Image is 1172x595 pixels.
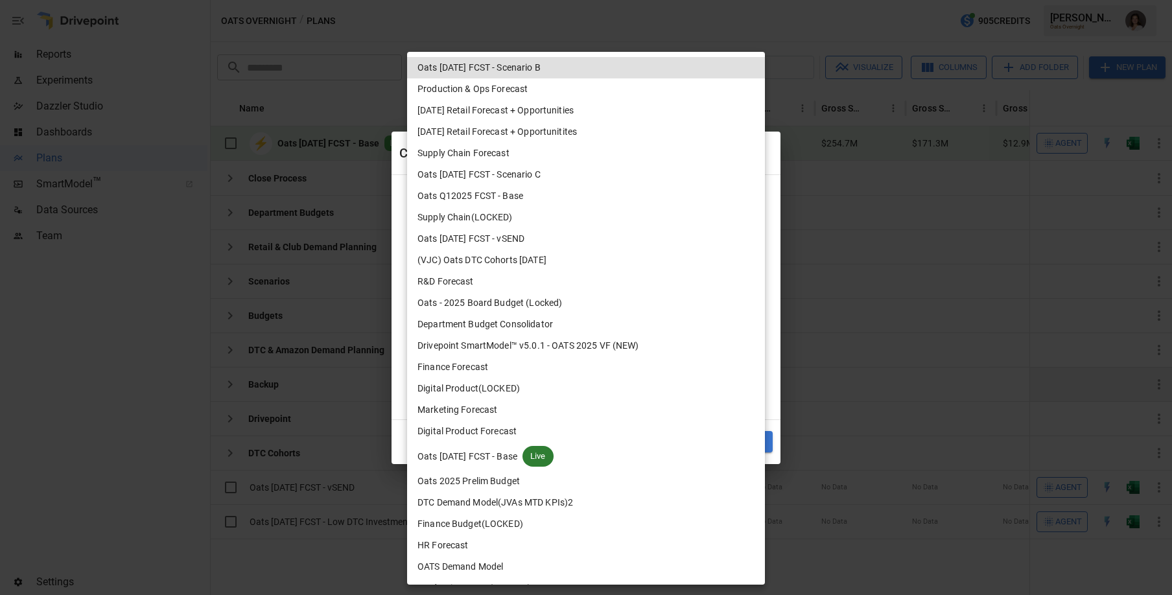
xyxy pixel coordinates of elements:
[417,450,517,463] span: Oats [DATE] FCST - Base
[417,232,524,246] span: Oats [DATE] FCST - vSEND
[417,339,639,353] span: Drivepoint SmartModel™ v5.0.1 - OATS 2025 VF (NEW)
[417,425,517,438] span: Digital Product Forecast
[417,104,574,117] span: [DATE] Retail Forecast + Opportunities
[417,125,577,139] span: [DATE] Retail Forecast + Opportunitites
[417,581,531,595] span: Production & Ops(LOCKED)
[417,146,510,160] span: Supply Chain Forecast
[417,382,520,395] span: Digital Product(LOCKED)
[417,296,562,310] span: Oats - 2025 Board Budget (Locked)
[417,253,546,267] span: (VJC) Oats DTC Cohorts [DATE]
[417,496,573,509] span: DTC Demand Model(JVAs MTD KPIs)2
[417,474,520,488] span: Oats 2025 Prelim Budget
[417,517,523,531] span: Finance Budget(LOCKED)
[417,318,553,331] span: Department Budget Consolidator
[417,168,541,181] span: Oats [DATE] FCST - Scenario C
[522,450,554,463] span: Live
[417,61,541,75] span: Oats [DATE] FCST - Scenario B
[417,560,503,574] span: OATS Demand Model
[417,275,474,288] span: R&D Forecast
[417,539,468,552] span: HR Forecast
[417,360,488,374] span: Finance Forecast
[417,189,523,203] span: Oats Q12025 FCST - Base
[417,211,513,224] span: Supply Chain(LOCKED)
[417,82,528,96] span: Production & Ops Forecast
[417,403,497,417] span: Marketing Forecast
